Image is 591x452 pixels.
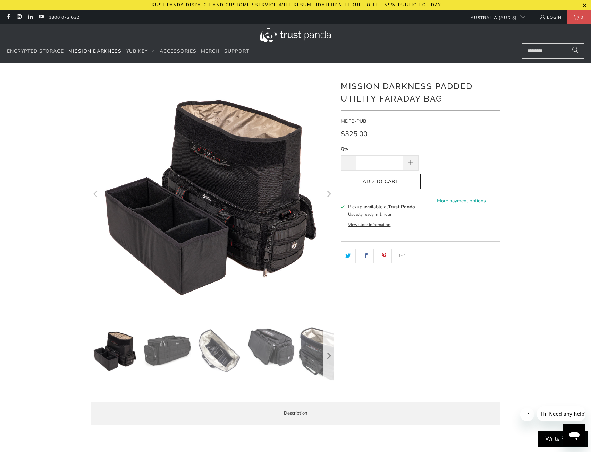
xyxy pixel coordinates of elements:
[341,275,500,298] iframe: Reviews Widget
[68,43,121,60] a: Mission Darkness
[7,48,64,54] span: Encrypted Storage
[91,73,334,316] a: Mission Darkness Padded Utility Faraday Bag
[423,197,500,205] a: More payment options
[341,118,366,124] span: MDFB-PUB
[359,249,374,263] a: Share this on Facebook
[348,203,415,210] h3: Pickup available at
[7,43,64,60] a: Encrypted Storage
[149,2,442,7] p: Trust Panda dispatch and customer service will resume [DATE][DATE] due to the NSW public holiday.
[126,43,155,60] summary: YubiKey
[224,48,249,54] span: Support
[395,249,410,263] a: Email this to a friend
[323,327,334,386] button: Next
[348,222,390,227] button: View store information
[16,15,22,20] a: Trust Panda Australia on Instagram
[143,327,192,375] img: Mission Darkness Padded Utility Faraday Bag - Trust Panda
[160,43,196,60] a: Accessories
[388,203,415,210] b: Trust Panda
[126,48,148,54] span: YubiKey
[341,249,356,263] a: Share this on Twitter
[38,15,44,20] a: Trust Panda Australia on YouTube
[465,10,525,24] button: Australia (AUD $)
[91,327,102,386] button: Previous
[91,327,140,375] img: Mission Darkness Padded Utility Faraday Bag
[348,179,413,185] span: Add to Cart
[563,424,585,446] iframe: Button to launch messaging window
[348,211,391,217] small: Usually ready in 1 hour
[341,174,421,190] button: Add to Cart
[7,43,249,60] nav: Translation missing: en.navigation.header.main_nav
[341,129,368,139] span: $325.00
[27,15,33,20] a: Trust Panda Australia on LinkedIn
[201,48,220,54] span: Merch
[5,15,11,20] a: Trust Panda Australia on Facebook
[299,327,347,382] img: Mission Darkness Padded Utility Faraday Bag - Trust Panda
[195,327,244,375] img: Mission Darkness Padded Utility Faraday Bag - Trust Panda
[341,79,500,105] h1: Mission Darkness Padded Utility Faraday Bag
[247,327,296,367] img: Mission Darkness Padded Utility Faraday Bag - Trust Panda
[160,48,196,54] span: Accessories
[538,431,588,448] div: Write Review
[49,14,79,21] a: 1300 072 632
[579,10,585,24] span: 0
[520,408,534,421] iframe: Close message
[91,402,500,425] label: Description
[377,249,392,263] a: Share this on Pinterest
[537,406,585,421] iframe: Message from company
[224,43,249,60] a: Support
[260,28,331,42] img: Trust Panda Australia
[567,10,591,24] a: 0
[522,43,584,59] input: Search...
[201,43,220,60] a: Merch
[341,145,419,153] label: Qty
[539,14,562,21] a: Login
[323,73,334,316] button: Next
[91,73,102,316] button: Previous
[567,43,584,59] button: Search
[4,5,50,10] span: Hi. Need any help?
[68,48,121,54] span: Mission Darkness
